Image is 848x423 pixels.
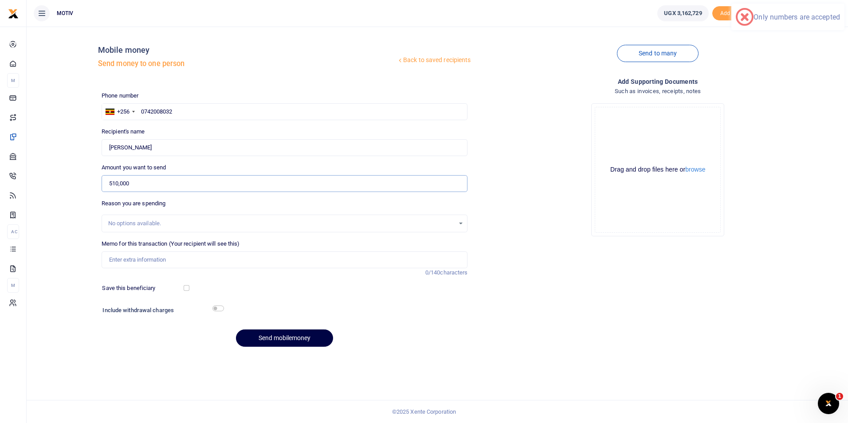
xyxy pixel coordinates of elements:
[664,9,702,18] span: UGX 3,162,729
[102,239,240,248] label: Memo for this transaction (Your recipient will see this)
[475,86,841,96] h4: Such as invoices, receipts, notes
[595,165,720,174] div: Drag and drop files here or
[102,251,468,268] input: Enter extra information
[102,175,468,192] input: UGX
[236,329,333,347] button: Send mobilemoney
[712,6,757,21] li: Toup your wallet
[818,393,839,414] iframe: Intercom live chat
[102,163,166,172] label: Amount you want to send
[53,9,77,17] span: MOTIV
[654,5,712,21] li: Wallet ballance
[117,107,130,116] div: +256
[657,5,708,21] a: UGX 3,162,729
[685,166,705,172] button: browse
[440,269,467,276] span: characters
[8,8,19,19] img: logo-small
[397,52,471,68] a: Back to saved recipients
[591,103,724,236] div: File Uploader
[712,9,757,16] a: Add money
[475,77,841,86] h4: Add supporting Documents
[102,127,145,136] label: Recipient's name
[108,219,455,228] div: No options available.
[102,199,165,208] label: Reason you are spending
[98,59,397,68] h5: Send money to one person
[102,103,468,120] input: Enter phone number
[8,10,19,16] a: logo-small logo-large logo-large
[98,45,397,55] h4: Mobile money
[102,104,137,120] div: Uganda: +256
[102,307,220,314] h6: Include withdrawal charges
[617,45,699,62] a: Send to many
[7,224,19,239] li: Ac
[425,269,440,276] span: 0/140
[102,284,155,293] label: Save this beneficiary
[7,73,19,88] li: M
[754,13,840,21] div: Only numbers are accepted
[102,139,468,156] input: Loading name...
[7,278,19,293] li: M
[102,91,138,100] label: Phone number
[712,6,757,21] span: Add money
[836,393,843,400] span: 1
